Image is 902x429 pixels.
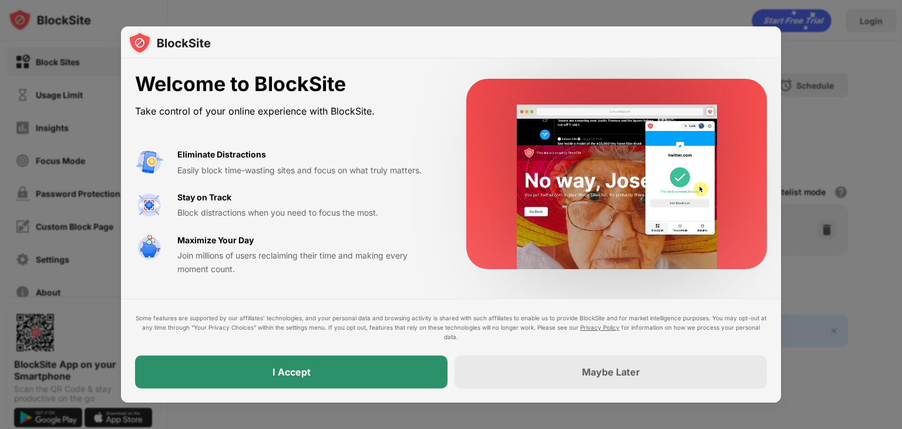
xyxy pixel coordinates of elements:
[177,164,438,177] div: Easily block time-wasting sites and focus on what truly matters.
[177,206,438,219] div: Block distractions when you need to focus the most.
[135,72,438,96] div: Welcome to BlockSite
[135,148,163,176] img: value-avoid-distractions.svg
[177,234,254,247] div: Maximize Your Day
[135,103,438,120] div: Take control of your online experience with BlockSite.
[135,313,767,341] div: Some features are supported by our affiliates’ technologies, and your personal data and browsing ...
[582,366,640,378] div: Maybe Later
[135,191,163,219] img: value-focus.svg
[177,249,438,276] div: Join millions of users reclaiming their time and making every moment count.
[580,324,620,331] a: Privacy Policy
[128,31,211,55] img: logo-blocksite.svg
[272,366,311,378] div: I Accept
[177,148,266,161] div: Eliminate Distractions
[135,234,163,262] img: value-safe-time.svg
[177,191,231,204] div: Stay on Track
